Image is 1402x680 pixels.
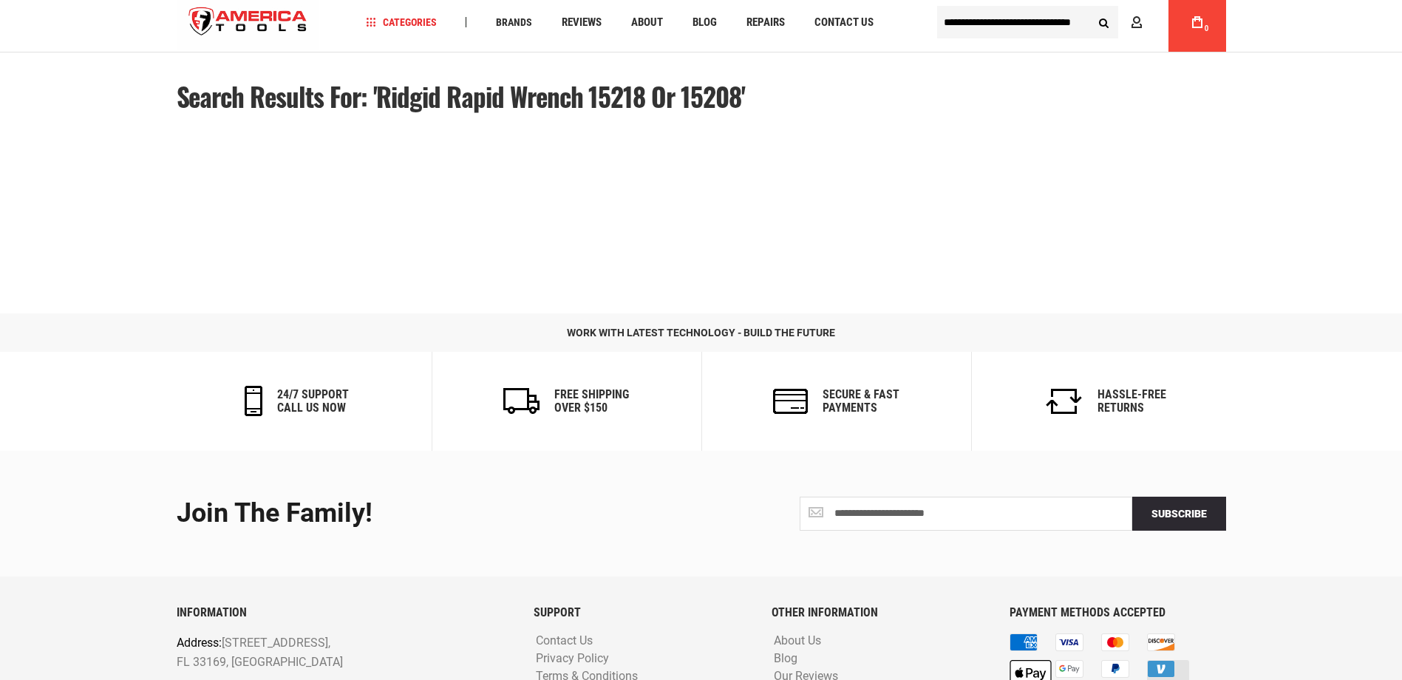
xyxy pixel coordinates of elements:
[177,633,445,671] p: [STREET_ADDRESS], FL 33169, [GEOGRAPHIC_DATA]
[770,652,801,666] a: Blog
[534,606,749,619] h6: SUPPORT
[1090,8,1118,36] button: Search
[686,13,724,33] a: Blog
[1098,388,1166,414] h6: Hassle-Free Returns
[359,13,443,33] a: Categories
[693,17,717,28] span: Blog
[772,606,987,619] h6: OTHER INFORMATION
[1151,508,1207,520] span: Subscribe
[631,17,663,28] span: About
[808,13,880,33] a: Contact Us
[532,652,613,666] a: Privacy Policy
[740,13,792,33] a: Repairs
[814,17,874,28] span: Contact Us
[823,388,899,414] h6: secure & fast payments
[1205,24,1209,33] span: 0
[177,636,222,650] span: Address:
[532,634,596,648] a: Contact Us
[1132,497,1226,531] button: Subscribe
[177,606,511,619] h6: INFORMATION
[555,13,608,33] a: Reviews
[177,499,690,528] div: Join the Family!
[366,17,437,27] span: Categories
[625,13,670,33] a: About
[554,388,629,414] h6: Free Shipping Over $150
[489,13,539,33] a: Brands
[1010,606,1225,619] h6: PAYMENT METHODS ACCEPTED
[746,17,785,28] span: Repairs
[496,17,532,27] span: Brands
[562,17,602,28] span: Reviews
[277,388,349,414] h6: 24/7 support call us now
[177,77,745,115] span: Search results for: 'Ridgid Rapid Wrench 15218 or 15208'
[770,634,825,648] a: About Us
